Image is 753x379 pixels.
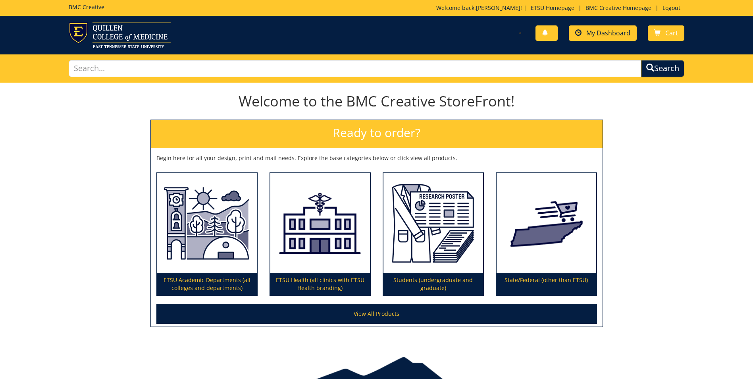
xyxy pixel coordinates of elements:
a: Students (undergraduate and graduate) [383,173,483,296]
h1: Welcome to the BMC Creative StoreFront! [150,93,603,109]
h5: BMC Creative [69,4,104,10]
a: BMC Creative Homepage [582,4,655,12]
a: ETSU Academic Departments (all colleges and departments) [157,173,257,296]
p: Welcome back, ! | | | [436,4,684,12]
h2: Ready to order? [151,120,603,148]
a: Logout [659,4,684,12]
span: Cart [665,29,678,37]
a: State/Federal (other than ETSU) [497,173,596,296]
p: Students (undergraduate and graduate) [383,273,483,295]
a: Cart [648,25,684,41]
img: ETSU Academic Departments (all colleges and departments) [157,173,257,273]
img: ETSU logo [69,22,171,48]
a: ETSU Health (all clinics with ETSU Health branding) [270,173,370,296]
p: Begin here for all your design, print and mail needs. Explore the base categories below or click ... [156,154,597,162]
a: My Dashboard [569,25,637,41]
a: ETSU Homepage [527,4,578,12]
p: ETSU Academic Departments (all colleges and departments) [157,273,257,295]
img: ETSU Health (all clinics with ETSU Health branding) [270,173,370,273]
a: View All Products [156,304,597,324]
img: State/Federal (other than ETSU) [497,173,596,273]
button: Search [641,60,684,77]
p: ETSU Health (all clinics with ETSU Health branding) [270,273,370,295]
a: [PERSON_NAME] [476,4,520,12]
input: Search... [69,60,641,77]
img: Students (undergraduate and graduate) [383,173,483,273]
span: My Dashboard [586,29,630,37]
p: State/Federal (other than ETSU) [497,273,596,295]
